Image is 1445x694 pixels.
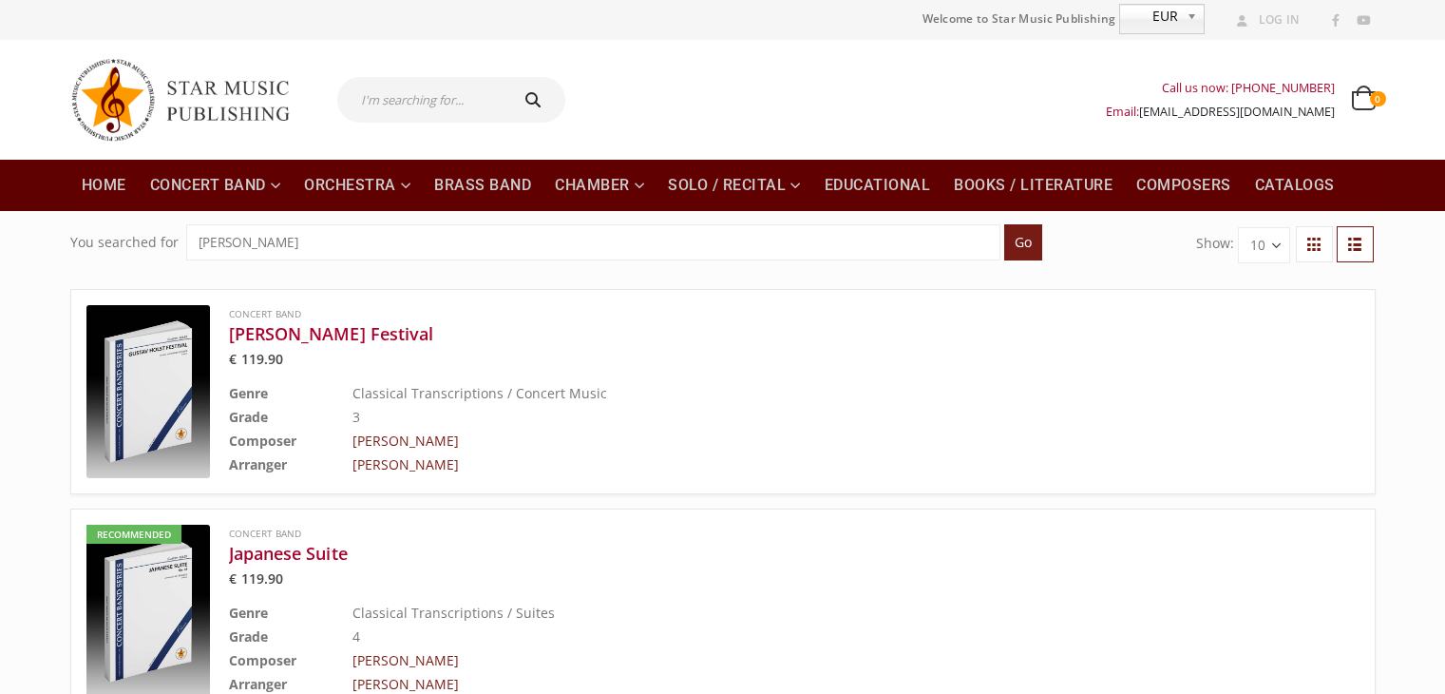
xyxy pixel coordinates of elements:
span: 0 [1370,91,1385,106]
span: € [229,569,237,588]
td: Classical Transcriptions / Concert Music [352,381,1264,405]
a: [PERSON_NAME] [352,675,459,693]
a: Brass Band [423,160,542,211]
td: Classical Transcriptions / Suites [352,601,1264,625]
td: 3 [352,405,1264,429]
a: Concert Band [229,527,301,540]
a: Facebook [1323,9,1348,33]
a: [EMAIL_ADDRESS][DOMAIN_NAME] [1139,104,1335,120]
a: Youtube [1351,9,1376,33]
span: € [229,350,237,368]
a: Log In [1229,8,1300,32]
a: Orchestra [293,160,422,211]
div: You searched for [70,224,179,260]
a: Concert Band [139,160,293,211]
input: Go [1004,224,1042,260]
span: Welcome to Star Music Publishing [922,5,1116,33]
b: Grade [229,408,268,426]
b: Composer [229,651,296,669]
a: [PERSON_NAME] [352,432,459,450]
button: Search [505,77,566,123]
b: Composer [229,432,296,450]
a: Chamber [543,160,656,211]
div: Recommended [86,525,181,544]
div: Email: [1106,100,1335,124]
a: Concert Band [229,307,301,320]
a: Home [70,160,138,211]
a: Composers [1125,160,1243,211]
a: [PERSON_NAME] [352,455,459,473]
b: Grade [229,627,268,646]
a: Educational [813,160,942,211]
form: Show: [1196,227,1290,262]
b: Arranger [229,675,287,693]
a: Solo / Recital [656,160,812,211]
b: Genre [229,604,268,622]
div: Call us now: [PHONE_NUMBER] [1106,76,1335,100]
input: I'm searching for... [337,77,505,123]
bdi: 119.90 [229,350,284,368]
b: Genre [229,384,268,402]
b: Arranger [229,455,287,473]
span: EUR [1120,5,1179,28]
a: [PERSON_NAME] [352,651,459,669]
td: 4 [352,625,1264,648]
bdi: 119.90 [229,569,284,588]
img: Star Music Publishing [70,49,308,150]
a: [PERSON_NAME] Festival [229,322,1264,345]
a: Catalogs [1244,160,1346,211]
a: Books / Literature [942,160,1124,211]
a: Japanese Suite [229,542,1264,565]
